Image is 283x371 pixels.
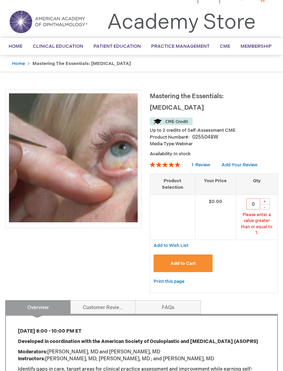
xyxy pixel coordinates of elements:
[195,162,210,168] span: Review
[150,118,193,125] img: CME Credit
[18,338,258,344] strong: Developed in coordination with the American Society of Oculoplastic and [MEDICAL_DATA] (ASOPRS)
[174,151,191,157] span: In stock
[18,356,45,362] strong: Instructors:
[154,277,184,286] a: Print this page
[150,135,189,140] strong: Product Number
[107,10,256,35] a: Academy Store
[9,93,138,222] img: Mastering the Essentials: Oculoplastics
[240,212,274,236] div: Please enter a value greater than or equal to 1.
[220,44,230,49] span: CME
[195,174,236,195] th: Your Price
[154,243,188,248] span: Add to Wish List
[70,300,136,314] a: Customer Reviews1
[12,61,25,66] a: Home
[150,93,224,111] span: Mastering the Essentials: [MEDICAL_DATA]
[241,44,272,49] span: Membership
[125,305,131,310] span: 1
[260,198,270,204] div: +
[260,204,270,210] div: -
[150,127,278,134] li: Up to 2 credits of Self-Assessment CME
[246,198,260,210] input: Qty
[5,300,71,314] a: Overview
[192,162,211,168] a: 1 Review
[150,174,195,195] th: Product Selection
[18,349,47,355] strong: Moderators:
[192,134,218,141] div: 0255048W
[222,162,257,168] a: Add Your Review
[150,141,278,147] p: Webinar
[32,61,131,66] strong: Mastering the Essentials: [MEDICAL_DATA]
[150,141,175,147] strong: Media Type:
[236,174,277,195] th: Qty
[195,195,236,240] td: $0.00
[18,328,81,334] strong: [DATE] 8:00 - 10:00 PM ET
[18,349,265,362] p: [PERSON_NAME], MD and [PERSON_NAME], MD [PERSON_NAME], MD; [PERSON_NAME], MD ; and [PERSON_NAME], MD
[192,162,193,168] span: 1
[9,44,22,49] span: Home
[154,242,188,248] a: Add to Wish List
[170,261,196,266] span: Add to Cart
[150,151,278,157] p: Availability:
[154,254,213,272] button: Add to Cart
[150,162,180,167] div: 100%
[135,300,201,314] a: FAQs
